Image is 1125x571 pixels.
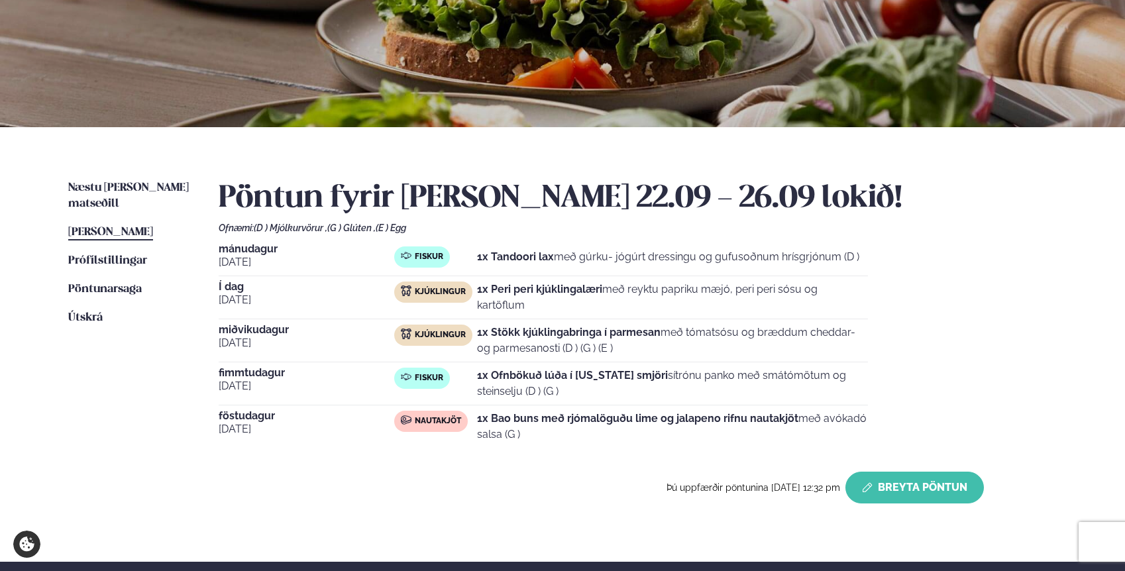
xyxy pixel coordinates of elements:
span: miðvikudagur [219,325,394,335]
span: (D ) Mjólkurvörur , [254,223,327,233]
span: Útskrá [68,312,103,323]
span: fimmtudagur [219,368,394,378]
a: Útskrá [68,310,103,326]
strong: 1x Bao buns með rjómalöguðu lime og jalapeno rifnu nautakjöt [477,412,798,425]
span: Þú uppfærðir pöntunina [DATE] 12:32 pm [667,482,840,493]
img: chicken.svg [401,329,411,339]
span: Prófílstillingar [68,255,147,266]
span: [DATE] [219,292,394,308]
button: Breyta Pöntun [845,472,984,503]
span: Fiskur [415,373,443,384]
strong: 1x Tandoori lax [477,250,554,263]
span: Nautakjöt [415,416,461,427]
p: sítrónu panko með smátómötum og steinselju (D ) (G ) [477,368,868,399]
a: Prófílstillingar [68,253,147,269]
a: Næstu [PERSON_NAME] matseðill [68,180,192,212]
span: Fiskur [415,252,443,262]
span: Kjúklingur [415,287,466,297]
span: mánudagur [219,244,394,254]
span: [DATE] [219,254,394,270]
img: beef.svg [401,415,411,425]
p: með tómatsósu og bræddum cheddar- og parmesanosti (D ) (G ) (E ) [477,325,868,356]
p: með avókadó salsa (G ) [477,411,868,442]
strong: 1x Stökk kjúklingabringa í parmesan [477,326,661,338]
span: [DATE] [219,378,394,394]
strong: 1x Peri peri kjúklingalæri [477,283,602,295]
span: föstudagur [219,411,394,421]
span: Kjúklingur [415,330,466,340]
p: með gúrku- jógúrt dressingu og gufusoðnum hrísgrjónum (D ) [477,249,859,265]
span: [DATE] [219,421,394,437]
span: [PERSON_NAME] [68,227,153,238]
img: chicken.svg [401,285,411,296]
a: [PERSON_NAME] [68,225,153,240]
span: Næstu [PERSON_NAME] matseðill [68,182,189,209]
span: (E ) Egg [376,223,406,233]
span: (G ) Glúten , [327,223,376,233]
span: [DATE] [219,335,394,351]
a: Pöntunarsaga [68,282,142,297]
img: fish.svg [401,372,411,382]
span: Pöntunarsaga [68,284,142,295]
h2: Pöntun fyrir [PERSON_NAME] 22.09 - 26.09 lokið! [219,180,1057,217]
img: fish.svg [401,250,411,261]
div: Ofnæmi: [219,223,1057,233]
span: Í dag [219,282,394,292]
a: Cookie settings [13,531,40,558]
strong: 1x Ofnbökuð lúða í [US_STATE] smjöri [477,369,668,382]
p: með reyktu papriku mæjó, peri peri sósu og kartöflum [477,282,868,313]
